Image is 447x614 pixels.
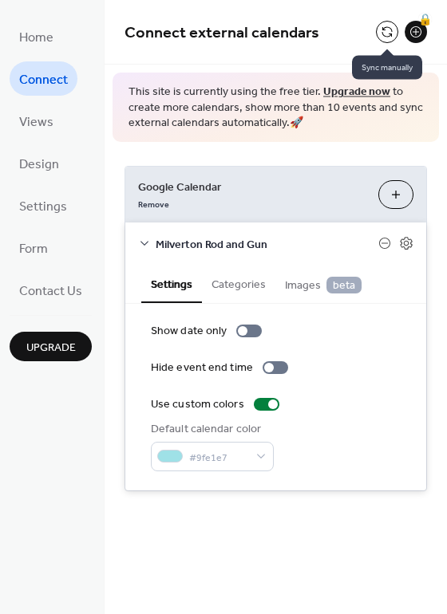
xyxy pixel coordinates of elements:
[10,188,77,222] a: Settings
[352,56,422,80] span: Sync manually
[151,396,244,413] div: Use custom colors
[19,26,53,50] span: Home
[275,265,371,302] button: Images beta
[141,265,202,303] button: Settings
[10,104,63,138] a: Views
[151,323,227,340] div: Show date only
[10,19,63,53] a: Home
[19,195,67,219] span: Settings
[326,277,362,293] span: beta
[19,152,59,177] span: Design
[138,199,169,210] span: Remove
[10,61,77,96] a: Connect
[10,230,57,265] a: Form
[10,332,92,361] button: Upgrade
[189,449,248,466] span: #9fe1e7
[19,68,68,92] span: Connect
[125,18,319,49] span: Connect external calendars
[151,421,271,438] div: Default calendar color
[202,265,275,301] button: Categories
[138,179,366,195] span: Google Calendar
[19,279,82,304] span: Contact Us
[10,146,69,180] a: Design
[19,237,48,262] span: Form
[156,236,378,253] span: Milverton Rod and Gun
[10,273,92,307] a: Contact Us
[151,360,253,376] div: Hide event end time
[19,110,53,135] span: Views
[129,85,423,132] span: This site is currently using the free tier. to create more calendars, show more than 10 events an...
[323,81,390,103] a: Upgrade now
[26,340,76,356] span: Upgrade
[285,277,362,294] span: Images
